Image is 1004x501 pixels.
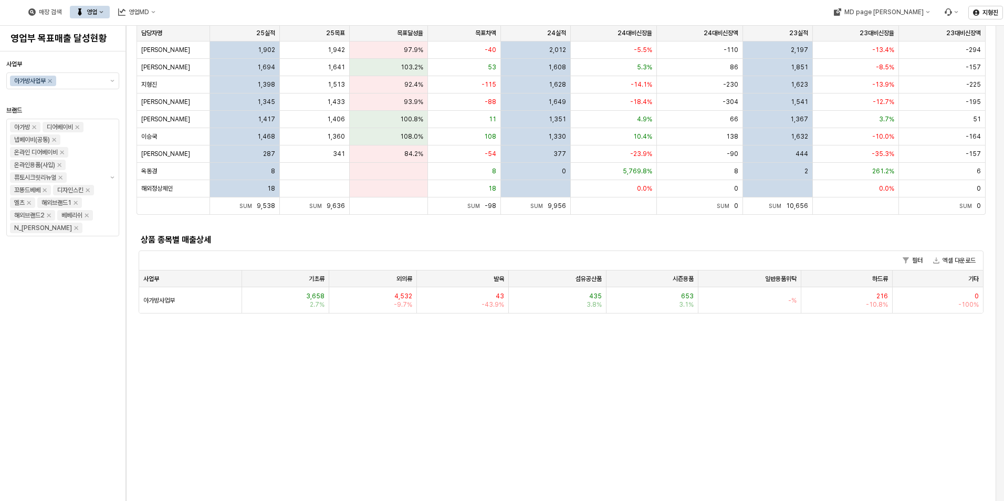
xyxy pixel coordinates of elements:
[85,213,89,217] div: Remove 베베리쉬
[553,150,566,158] span: 377
[74,226,78,230] div: Remove N_이야이야오
[14,134,50,145] div: 냅베이비(공통)
[966,63,981,71] span: -157
[141,167,157,175] span: 옥동경
[257,63,275,71] span: 1,694
[765,275,797,283] span: 일반용품위탁
[637,184,652,193] span: 0.0%
[791,63,808,71] span: 1,851
[966,46,981,54] span: -294
[673,275,694,283] span: 시즌용품
[879,184,894,193] span: 0.0%
[977,202,981,210] span: 0
[141,150,190,158] span: [PERSON_NAME]
[630,150,652,158] span: -23.9%
[327,132,345,141] span: 1,360
[723,98,738,106] span: -304
[548,98,566,106] span: 1,649
[730,63,738,71] span: 86
[257,132,275,141] span: 1,468
[14,160,55,170] div: 온라인용품(사입)
[14,185,40,195] div: 꼬똥드베베
[788,296,797,305] span: -%
[14,147,58,158] div: 온라인 디어베이비
[730,115,738,123] span: 66
[327,202,345,210] span: 9,636
[791,98,808,106] span: 1,541
[267,184,275,193] span: 18
[14,122,30,132] div: 아가방
[52,138,56,142] div: Remove 냅베이비(공통)
[14,172,56,183] div: 퓨토시크릿리뉴얼
[977,184,981,193] span: 0
[401,63,423,71] span: 103.2%
[328,63,345,71] span: 1,641
[126,26,1004,501] main: App Frame
[22,6,68,18] div: 매장 검색
[14,210,45,221] div: 해외브랜드2
[959,203,977,209] span: Sum
[485,46,496,54] span: -40
[769,203,786,209] span: Sum
[141,80,157,89] span: 지형진
[879,115,894,123] span: 3.7%
[485,150,496,158] span: -54
[623,167,652,175] span: 5,769.8%
[633,132,652,141] span: 10.4%
[530,203,548,209] span: Sum
[630,98,652,106] span: -18.4%
[866,300,888,309] span: -10.8%
[143,275,159,283] span: 사업부
[404,98,423,106] span: 93.9%
[982,8,998,17] p: 지형진
[734,184,738,193] span: 0
[804,167,808,175] span: 2
[43,188,47,192] div: Remove 꼬똥드베베
[327,98,345,106] span: 1,433
[333,150,345,158] span: 341
[637,63,652,71] span: 5.3%
[60,150,64,154] div: Remove 온라인 디어베이비
[263,150,275,158] span: 287
[724,46,738,54] span: -110
[112,6,162,18] button: 영업MD
[589,292,602,300] span: 435
[938,6,964,18] div: Menu item 6
[872,46,894,54] span: -13.4%
[143,296,175,305] span: 아가방사업부
[717,203,734,209] span: Sum
[726,132,738,141] span: 138
[309,275,325,283] span: 기초류
[11,33,115,44] h4: 영업부 목표매출 달성현황
[723,80,738,89] span: -230
[966,132,981,141] span: -164
[397,29,423,37] span: 목표달성율
[48,79,52,83] div: Remove 아가방사업부
[404,150,423,158] span: 84.2%
[946,29,981,37] span: 23대비신장액
[872,80,894,89] span: -13.9%
[548,202,566,210] span: 9,956
[966,150,981,158] span: -157
[239,203,257,209] span: Sum
[87,8,97,16] div: 영업
[6,60,22,68] span: 사업부
[860,29,894,37] span: 23대비신장율
[637,115,652,123] span: 4.9%
[492,167,496,175] span: 8
[141,235,769,245] h5: 상품 종목별 매출상세
[485,202,496,210] span: -98
[488,63,496,71] span: 53
[576,275,602,283] span: 섬유공산품
[6,107,22,114] span: 브랜드
[70,6,110,18] button: 영업
[75,125,79,129] div: Remove 디어베이비
[475,29,496,37] span: 목표차액
[734,167,738,175] span: 8
[14,197,25,208] div: 엘츠
[141,184,173,193] span: 해외정상체인
[549,80,566,89] span: 1,628
[141,63,190,71] span: [PERSON_NAME]
[404,46,423,54] span: 97.9%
